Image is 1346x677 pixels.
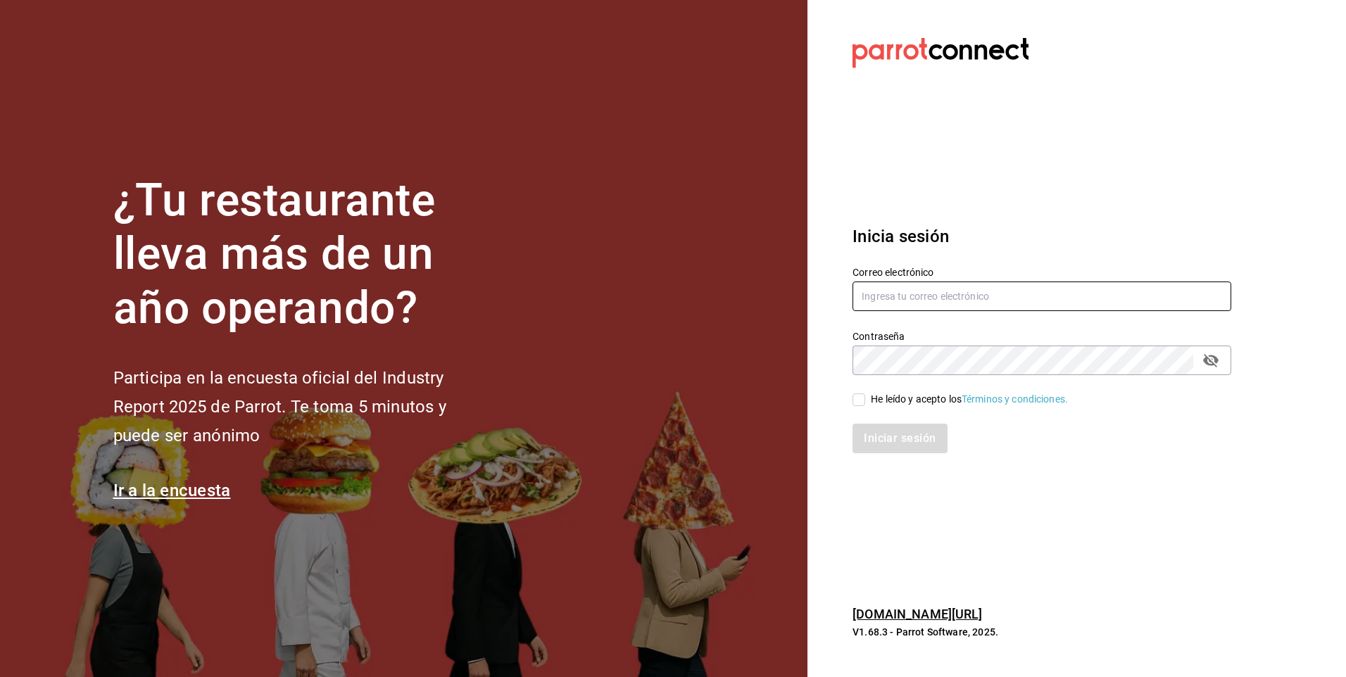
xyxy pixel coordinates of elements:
[853,267,1231,277] label: Correo electrónico
[871,392,1068,407] div: He leído y acepto los
[113,481,231,500] a: Ir a la encuesta
[113,174,493,336] h1: ¿Tu restaurante lleva más de un año operando?
[962,393,1068,405] a: Términos y condiciones.
[853,331,1231,341] label: Contraseña
[853,607,982,621] a: [DOMAIN_NAME][URL]
[1199,348,1223,372] button: passwordField
[113,364,493,450] h2: Participa en la encuesta oficial del Industry Report 2025 de Parrot. Te toma 5 minutos y puede se...
[853,625,1231,639] p: V1.68.3 - Parrot Software, 2025.
[853,281,1231,311] input: Ingresa tu correo electrónico
[853,224,1231,249] h3: Inicia sesión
